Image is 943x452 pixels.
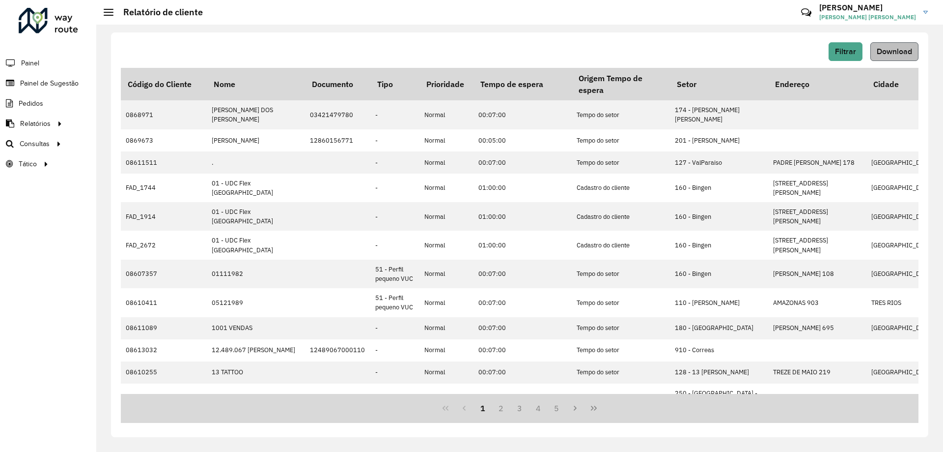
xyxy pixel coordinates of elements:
[20,139,50,149] span: Consultas
[473,339,572,362] td: 00:07:00
[529,399,548,418] button: 4
[370,288,419,317] td: 51 - Perfil pequeno VUC
[670,202,768,231] td: 160 - Bingen
[670,231,768,259] td: 160 - Bingen
[572,68,670,100] th: Origem Tempo de espera
[370,68,419,100] th: Tipo
[473,68,572,100] th: Tempo de espera
[121,260,207,288] td: 08607357
[121,317,207,339] td: 08611089
[370,339,419,362] td: -
[572,129,670,151] td: Tempo do setor
[670,339,768,362] td: 910 - Correas
[121,339,207,362] td: 08613032
[768,362,866,384] td: TREZE DE MAIO 219
[829,42,862,61] button: Filtrar
[207,174,305,202] td: 01 - UDC Flex [GEOGRAPHIC_DATA]
[370,100,419,129] td: -
[572,260,670,288] td: Tempo do setor
[819,3,916,12] h3: [PERSON_NAME]
[670,68,768,100] th: Setor
[419,202,473,231] td: Normal
[796,2,817,23] a: Contato Rápido
[419,174,473,202] td: Normal
[877,47,912,56] span: Download
[572,174,670,202] td: Cadastro do cliente
[670,288,768,317] td: 110 - [PERSON_NAME]
[305,339,370,362] td: 12489067000110
[670,151,768,174] td: 127 - ValParaiso
[419,384,473,412] td: Normal
[419,288,473,317] td: Normal
[670,317,768,339] td: 180 - [GEOGRAPHIC_DATA]
[121,231,207,259] td: FAD_2672
[473,288,572,317] td: 00:07:00
[492,399,510,418] button: 2
[370,202,419,231] td: -
[768,317,866,339] td: [PERSON_NAME] 695
[768,288,866,317] td: AMAZONAS 903
[370,151,419,174] td: -
[121,151,207,174] td: 08611511
[584,399,603,418] button: Last Page
[370,129,419,151] td: -
[473,202,572,231] td: 01:00:00
[572,339,670,362] td: Tempo do setor
[819,13,916,22] span: [PERSON_NAME] [PERSON_NAME]
[419,317,473,339] td: Normal
[670,174,768,202] td: 160 - Bingen
[113,7,203,18] h2: Relatório de cliente
[20,119,51,129] span: Relatórios
[121,68,207,100] th: Código do Cliente
[207,339,305,362] td: 12.489.067 [PERSON_NAME]
[305,100,370,129] td: 03421479780
[121,202,207,231] td: FAD_1914
[370,317,419,339] td: -
[768,151,866,174] td: PADRE [PERSON_NAME] 178
[370,260,419,288] td: 51 - Perfil pequeno VUC
[768,68,866,100] th: Endereço
[473,129,572,151] td: 00:05:00
[572,151,670,174] td: Tempo do setor
[121,288,207,317] td: 08610411
[768,202,866,231] td: [STREET_ADDRESS][PERSON_NAME]
[768,384,866,412] td: ALAMEDA PARAIBA 134
[121,362,207,384] td: 08610255
[121,384,207,412] td: 08609981
[419,100,473,129] td: Normal
[305,129,370,151] td: 12860156771
[419,129,473,151] td: Normal
[207,151,305,174] td: .
[370,174,419,202] td: -
[19,159,37,169] span: Tático
[305,68,370,100] th: Documento
[835,47,856,56] span: Filtrar
[370,384,419,412] td: -
[419,339,473,362] td: Normal
[548,399,566,418] button: 5
[207,129,305,151] td: [PERSON_NAME]
[207,260,305,288] td: 01111982
[768,174,866,202] td: [STREET_ADDRESS][PERSON_NAME]
[572,317,670,339] td: Tempo do setor
[20,78,79,89] span: Painel de Sugestão
[572,100,670,129] td: Tempo do setor
[207,317,305,339] td: 1001 VENDAS
[207,100,305,129] td: [PERSON_NAME] DOS [PERSON_NAME]
[419,151,473,174] td: Normal
[19,98,43,109] span: Pedidos
[670,384,768,412] td: 250 - [GEOGRAPHIC_DATA] - Centro
[207,68,305,100] th: Nome
[121,129,207,151] td: 0869673
[572,202,670,231] td: Cadastro do cliente
[207,202,305,231] td: 01 - UDC Flex [GEOGRAPHIC_DATA]
[121,100,207,129] td: 0868971
[768,260,866,288] td: [PERSON_NAME] 108
[572,362,670,384] td: Tempo do setor
[473,231,572,259] td: 01:00:00
[510,399,529,418] button: 3
[768,231,866,259] td: [STREET_ADDRESS][PERSON_NAME]
[473,151,572,174] td: 00:07:00
[572,384,670,412] td: Tempo do setor
[419,260,473,288] td: Normal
